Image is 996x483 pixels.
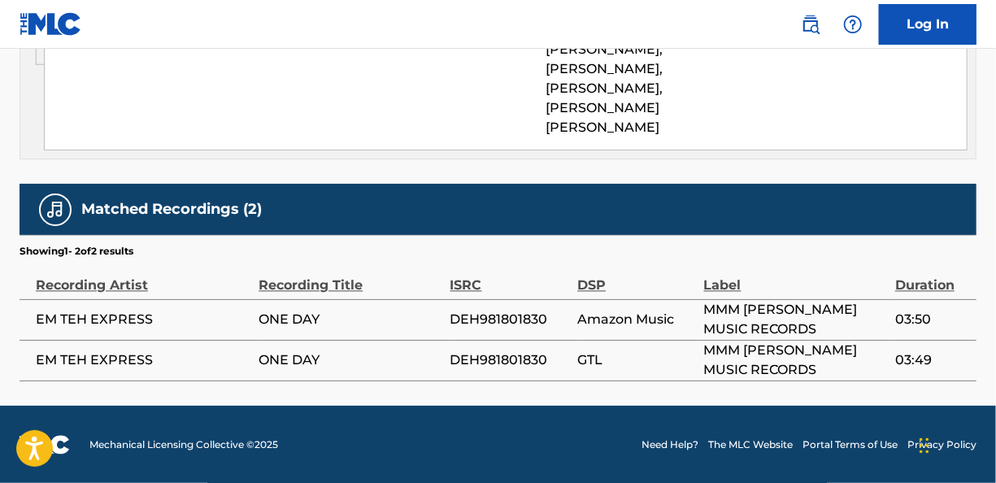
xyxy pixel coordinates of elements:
a: Log In [879,4,976,45]
span: GTL [577,350,695,370]
a: Public Search [794,8,827,41]
img: help [843,15,863,34]
div: DSP [577,259,695,295]
span: EM TEH EXPRESS [36,350,250,370]
span: Mechanical Licensing Collective © 2025 [89,437,278,452]
div: Recording Title [259,259,441,295]
div: ISRC [450,259,570,295]
h5: Matched Recordings (2) [81,200,262,219]
a: Portal Terms of Use [802,437,898,452]
span: ONE DAY [259,350,441,370]
a: The MLC Website [708,437,793,452]
img: MLC Logo [20,12,82,36]
span: 03:49 [895,350,968,370]
div: Duration [895,259,968,295]
div: Drag [920,421,929,470]
iframe: Chat Widget [915,405,996,483]
div: Label [704,259,887,295]
span: MMM [PERSON_NAME] MUSIC RECORDS [704,300,887,339]
span: EM TEH EXPRESS [36,310,250,329]
div: Recording Artist [36,259,250,295]
a: Need Help? [642,437,698,452]
img: search [801,15,820,34]
span: Amazon Music [577,310,695,329]
a: Privacy Policy [907,437,976,452]
p: Showing 1 - 2 of 2 results [20,244,133,259]
img: Matched Recordings [46,200,65,220]
span: DEH981801830 [450,310,570,329]
span: ONE DAY [259,310,441,329]
img: logo [20,435,70,455]
span: MMM [PERSON_NAME] MUSIC RECORDS [704,341,887,380]
span: 03:50 [895,310,968,329]
div: Help [837,8,869,41]
span: DEH981801830 [450,350,570,370]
